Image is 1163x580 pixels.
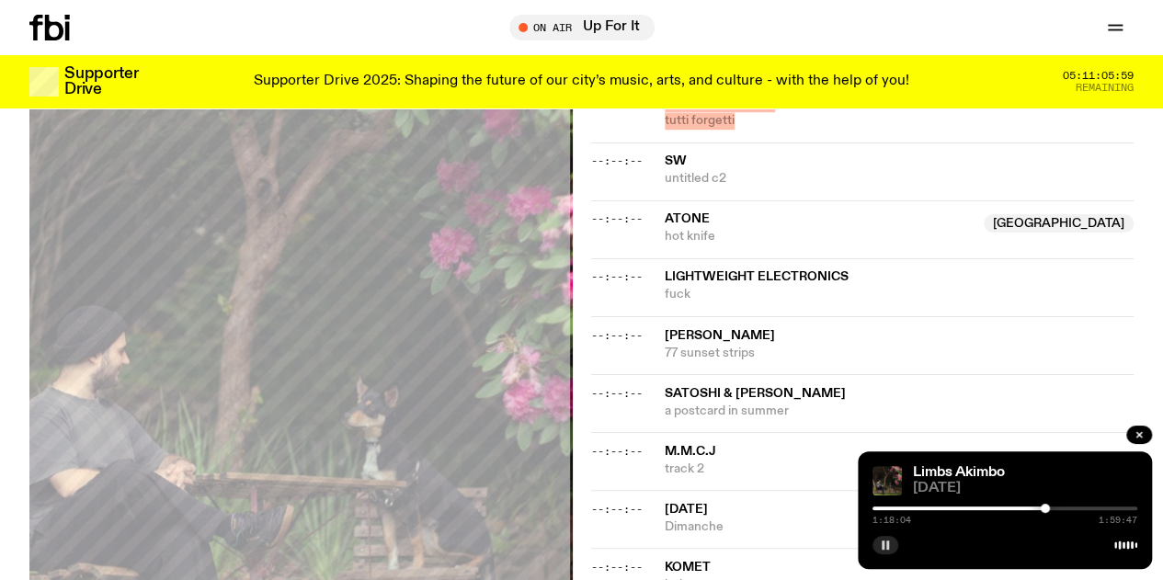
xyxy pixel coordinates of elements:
img: Jackson sits at an outdoor table, legs crossed and gazing at a black and brown dog also sitting a... [872,466,902,495]
span: komet [665,560,711,573]
span: 1:59:47 [1099,516,1137,525]
span: a postcard in summer [665,402,1134,419]
h3: Supporter Drive [64,66,138,97]
span: --:--:-- [591,559,643,574]
span: --:--:-- [591,443,643,458]
span: 77 sunset strips [665,344,1134,361]
span: --:--:-- [591,385,643,400]
span: 1:18:04 [872,516,911,525]
span: --:--:-- [591,269,643,284]
span: fuck [665,286,1134,303]
span: Atone [665,212,710,225]
span: Satoshi & [PERSON_NAME] [665,386,846,399]
span: Dimanche [665,517,1134,535]
span: [DATE] [665,502,708,515]
span: track 2 [665,460,1134,477]
a: Limbs Akimbo [913,465,1005,480]
span: --:--:-- [591,211,643,226]
span: m.m.c.j [665,444,716,457]
span: --:--:-- [591,327,643,342]
span: --:--:-- [591,154,643,168]
span: [DATE] [913,482,1137,495]
button: On AirUp For It [509,15,655,40]
span: Remaining [1076,83,1134,93]
span: untitled c2 [665,170,1134,188]
span: [PERSON_NAME] [665,97,775,109]
span: hot knife [665,228,974,245]
span: [GEOGRAPHIC_DATA] [984,214,1134,233]
span: --:--:-- [591,501,643,516]
span: sw [665,154,687,167]
span: tutti forgetti [665,112,1134,130]
span: lightweight electronics [665,270,849,283]
span: [PERSON_NAME] [665,328,775,341]
p: Supporter Drive 2025: Shaping the future of our city’s music, arts, and culture - with the help o... [254,74,909,90]
span: 05:11:05:59 [1063,71,1134,81]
